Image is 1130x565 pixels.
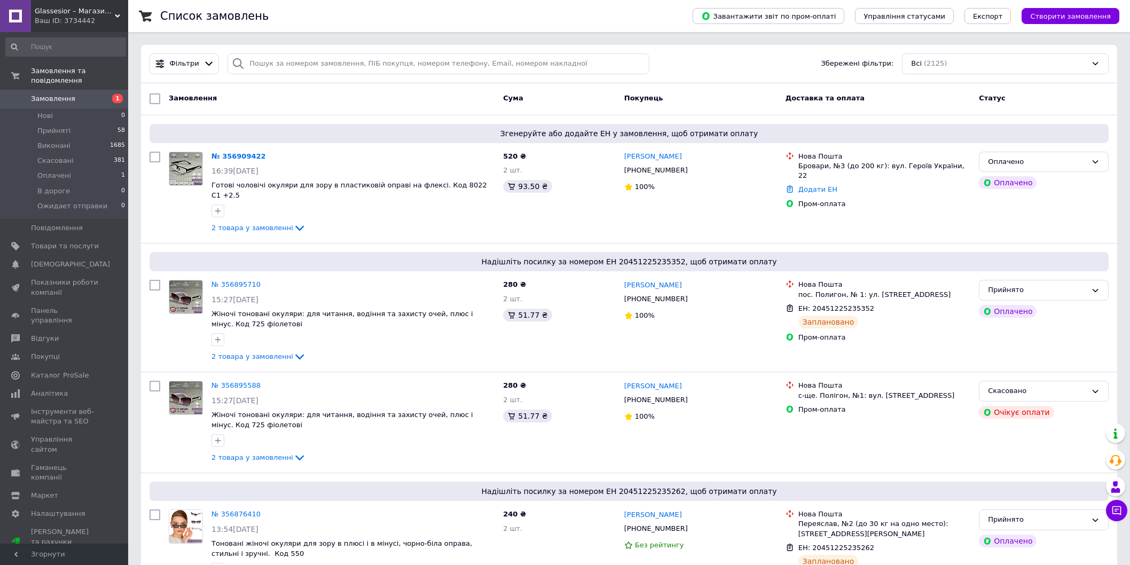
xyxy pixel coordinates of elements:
div: 51.77 ₴ [503,410,552,422]
button: Експорт [964,8,1011,24]
span: 100% [635,183,655,191]
h1: Список замовлень [160,10,269,22]
a: [PERSON_NAME] [624,510,682,520]
span: Фільтри [170,59,199,69]
span: Покупець [624,94,663,102]
button: Завантажити звіт по пром-оплаті [693,8,844,24]
span: Нові [37,111,53,121]
span: Замовлення [169,94,217,102]
span: В дороге [37,186,70,196]
span: [PHONE_NUMBER] [624,524,688,532]
div: Пром-оплата [798,199,970,209]
div: Нова Пошта [798,152,970,161]
span: 2 товара у замовленні [211,352,293,360]
span: [PERSON_NAME] та рахунки [31,527,99,556]
span: Експорт [973,12,1003,20]
button: Чат з покупцем [1106,500,1127,521]
div: Нова Пошта [798,509,970,519]
span: Статус [979,94,1006,102]
div: с-ще. Полігон, №1: вул. [STREET_ADDRESS] [798,391,970,401]
span: 1 [121,171,125,181]
a: 2 товара у замовленні [211,352,306,360]
div: Переяслав, №2 (до 30 кг на одно место): [STREET_ADDRESS][PERSON_NAME] [798,519,970,538]
span: 1 [112,94,123,103]
a: [PERSON_NAME] [624,381,682,391]
input: Пошук [5,37,126,57]
span: ЕН: 20451225235352 [798,304,874,312]
span: 0 [121,201,125,211]
a: № 356895710 [211,280,261,288]
span: Панель управління [31,306,99,325]
span: 2 товара у замовленні [211,453,293,461]
span: ЕН: 20451225235262 [798,544,874,552]
span: Тоновані жіночі окуляри для зору в плюсі і в мінусі, чорно-біла оправа, стильні і зручні. Код 550 [211,539,472,558]
div: Нова Пошта [798,381,970,390]
span: Управління статусами [864,12,945,20]
a: Жіночі тоновані окуляри: для читання, водіння та захисту очей, плюс і мінус. Код 725 фіолетові [211,310,473,328]
span: 16:39[DATE] [211,167,258,175]
a: Готові чоловічі окуляри для зору в пластиковій оправі на флексі. Код 8022 С1 +2.5 [211,181,487,199]
div: Скасовано [988,386,1087,397]
span: Надішліть посилку за номером ЕН 20451225235352, щоб отримати оплату [154,256,1104,267]
span: Створити замовлення [1030,12,1111,20]
span: Доставка та оплата [786,94,865,102]
span: 100% [635,412,655,420]
span: 280 ₴ [503,280,526,288]
a: Додати ЕН [798,185,837,193]
span: 100% [635,311,655,319]
span: Замовлення [31,94,75,104]
img: Фото товару [169,510,202,543]
button: Створити замовлення [1022,8,1119,24]
span: 381 [114,156,125,166]
a: Фото товару [169,280,203,314]
a: Жіночі тоновані окуляри: для читання, водіння та захисту очей, плюс і мінус. Код 725 фіолетові [211,411,473,429]
a: Створити замовлення [1011,12,1119,20]
span: Гаманець компанії [31,463,99,482]
a: [PERSON_NAME] [624,280,682,291]
div: пос. Полигон, № 1: ул. [STREET_ADDRESS] [798,290,970,300]
span: Завантажити звіт по пром-оплаті [701,11,836,21]
span: [PHONE_NUMBER] [624,166,688,174]
span: Замовлення та повідомлення [31,66,128,85]
a: 2 товара у замовленні [211,453,306,461]
span: 520 ₴ [503,152,526,160]
span: Ожидает отправки [37,201,107,211]
div: Нова Пошта [798,280,970,289]
div: Бровари, №3 (до 200 кг): вул. Героїв України, 22 [798,161,970,181]
div: Прийнято [988,285,1087,296]
div: Прийнято [988,514,1087,525]
span: Збережені фільтри: [821,59,893,69]
span: 280 ₴ [503,381,526,389]
span: 15:27[DATE] [211,396,258,405]
span: 240 ₴ [503,510,526,518]
span: [PHONE_NUMBER] [624,295,688,303]
div: Пром-оплата [798,333,970,342]
span: 15:27[DATE] [211,295,258,304]
div: Оплачено [979,305,1037,318]
a: № 356895588 [211,381,261,389]
span: Показники роботи компанії [31,278,99,297]
span: Повідомлення [31,223,83,233]
img: Фото товару [169,280,202,313]
div: 51.77 ₴ [503,309,552,321]
span: Всі [911,59,922,69]
div: Пром-оплата [798,405,970,414]
a: Фото товару [169,509,203,544]
span: 2 шт. [503,396,522,404]
img: Фото товару [169,152,202,185]
div: 93.50 ₴ [503,180,552,193]
span: Cума [503,94,523,102]
input: Пошук за номером замовлення, ПІБ покупця, номером телефону, Email, номером накладної [227,53,649,74]
span: Налаштування [31,509,85,519]
div: Ваш ID: 3734442 [35,16,128,26]
span: Оплачені [37,171,71,181]
span: Без рейтингу [635,541,684,549]
span: Виконані [37,141,70,151]
span: 2 шт. [503,524,522,532]
span: 0 [121,186,125,196]
span: 2 шт. [503,166,522,174]
span: Покупці [31,352,60,362]
span: 2 товара у замовленні [211,224,293,232]
span: Маркет [31,491,58,500]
